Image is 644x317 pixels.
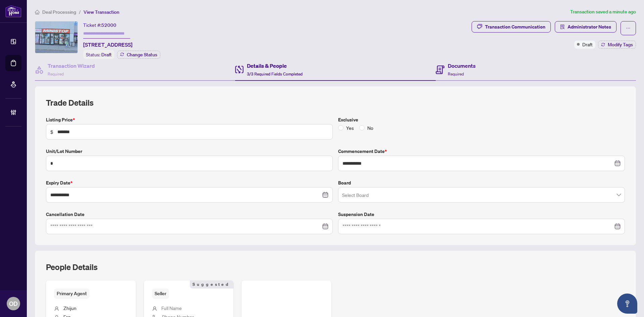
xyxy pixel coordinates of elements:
[46,211,333,218] label: Cancellation Date
[42,9,76,15] span: Deal Processing
[343,124,357,131] span: Yes
[35,10,40,14] span: home
[79,8,81,16] li: /
[9,299,18,308] span: OD
[617,294,637,314] button: Open asap
[46,179,333,187] label: Expiry Date
[485,21,545,32] div: Transaction Communication
[247,62,303,70] h4: Details & People
[46,148,333,155] label: Unit/Lot Number
[448,62,476,70] h4: Documents
[117,51,160,59] button: Change Status
[338,116,625,123] label: Exclusive
[472,21,551,33] button: Transaction Communication
[448,71,464,76] span: Required
[5,5,21,17] img: logo
[101,52,112,58] span: Draft
[338,211,625,218] label: Suspension Date
[161,305,182,311] span: Full Name
[338,148,625,155] label: Commencement Date
[54,288,90,299] span: Primary Agent
[63,305,76,311] span: Zhijun
[608,42,633,47] span: Modify Tags
[598,41,636,49] button: Modify Tags
[555,21,616,33] button: Administrator Notes
[101,22,116,28] span: 52000
[83,21,116,29] div: Ticket #:
[127,52,157,57] span: Change Status
[152,288,169,299] span: Seller
[83,41,132,49] span: [STREET_ADDRESS]
[247,71,303,76] span: 3/3 Required Fields Completed
[46,116,333,123] label: Listing Price
[35,21,77,53] img: IMG-X12386748_1.jpg
[582,41,593,48] span: Draft
[84,9,119,15] span: View Transaction
[83,50,114,59] div: Status:
[190,280,233,288] span: Suggested
[365,124,376,131] span: No
[560,24,565,29] span: solution
[338,179,625,187] label: Board
[48,62,95,70] h4: Transaction Wizard
[48,71,64,76] span: Required
[568,21,611,32] span: Administrator Notes
[570,8,636,16] article: Transaction saved a minute ago
[46,262,98,272] h2: People Details
[626,26,631,31] span: ellipsis
[46,97,625,108] h2: Trade Details
[50,128,53,136] span: $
